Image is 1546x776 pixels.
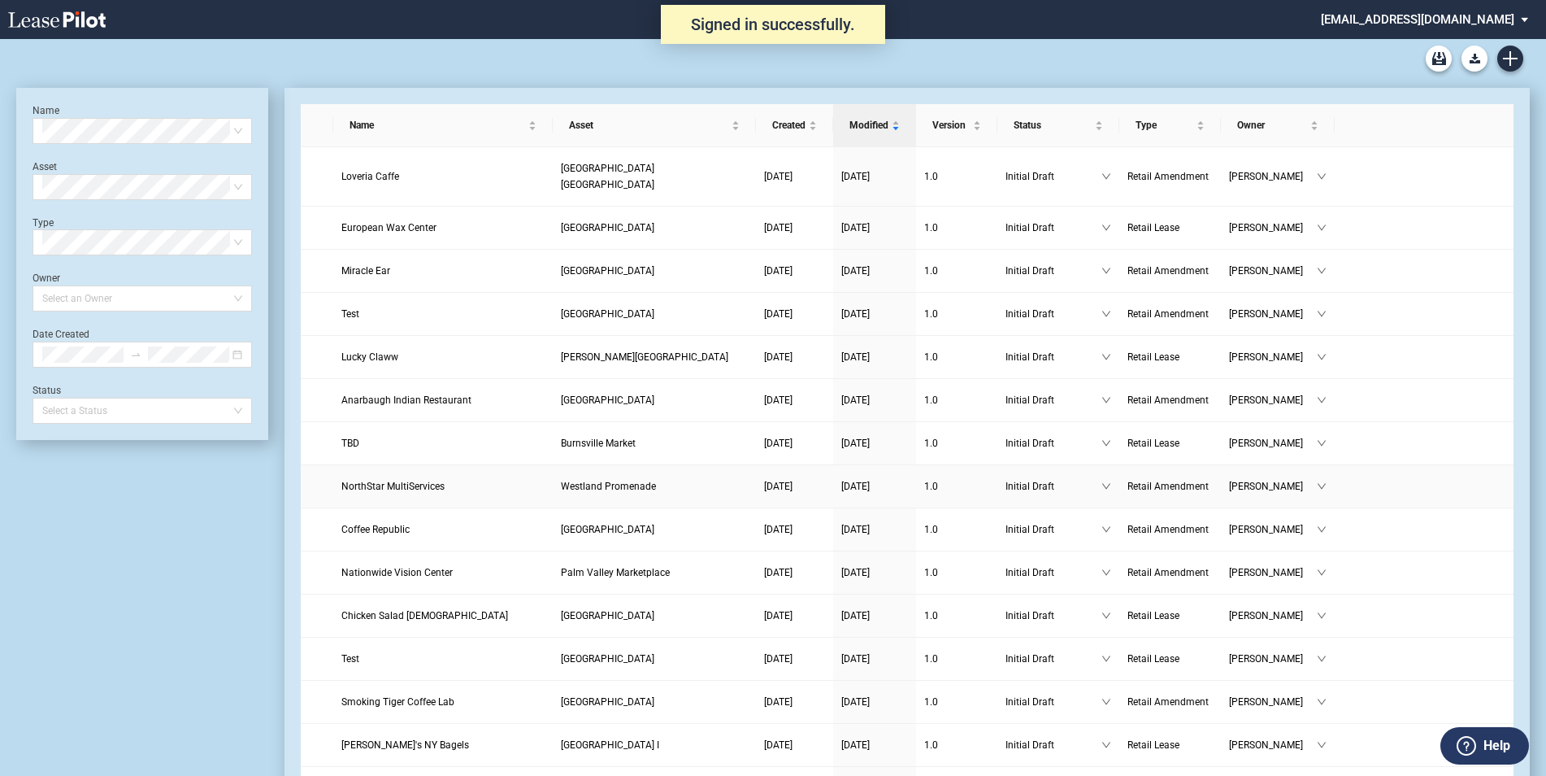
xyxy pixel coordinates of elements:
span: down [1317,352,1327,362]
span: Langston Landing [561,351,728,363]
span: [DATE] [764,739,793,751]
span: [DATE] [764,265,793,277]
span: 1 . 0 [924,265,938,277]
a: 1.0 [924,651,989,667]
a: Burnsville Market [561,435,748,451]
span: [DATE] [841,438,870,449]
a: 1.0 [924,694,989,710]
span: down [1317,568,1327,578]
span: down [1101,697,1111,707]
span: Anarbaugh Indian Restaurant [341,395,471,406]
span: [DATE] [841,567,870,578]
span: [DATE] [764,567,793,578]
span: [PERSON_NAME] [1229,565,1317,581]
span: down [1101,266,1111,276]
span: Initial Draft [1005,349,1101,365]
a: [DATE] [764,168,825,185]
a: Palm Valley Marketplace [561,565,748,581]
a: [DATE] [841,737,908,753]
span: 1 . 0 [924,351,938,363]
span: Retail Amendment [1127,308,1209,320]
span: down [1317,482,1327,491]
span: [DATE] [764,171,793,182]
a: [DATE] [764,478,825,495]
span: down [1101,172,1111,181]
a: Retail Lease [1127,349,1213,365]
span: King Farm Village Center [561,524,654,535]
a: [DATE] [841,478,908,495]
a: Archive [1426,46,1452,72]
span: down [1101,654,1111,664]
span: down [1101,740,1111,750]
a: [DATE] [841,435,908,451]
a: 1.0 [924,478,989,495]
span: North Ranch Gateway [561,395,654,406]
a: [GEOGRAPHIC_DATA] [561,263,748,279]
a: [DATE] [841,392,908,408]
span: 1 . 0 [924,395,938,406]
span: 1 . 0 [924,308,938,320]
span: [PERSON_NAME] [1229,608,1317,624]
span: down [1317,309,1327,319]
span: [DATE] [841,524,870,535]
span: Lucky Claww [341,351,398,363]
a: [DATE] [841,694,908,710]
span: Initial Draft [1005,651,1101,667]
span: Retail Lease [1127,610,1179,621]
span: down [1317,266,1327,276]
button: Help [1440,727,1529,765]
a: [DATE] [841,263,908,279]
a: [DATE] [841,608,908,624]
th: Status [997,104,1119,147]
a: [GEOGRAPHIC_DATA] [561,306,748,322]
label: Name [33,105,59,116]
span: down [1317,740,1327,750]
span: TBD [341,438,359,449]
span: [DATE] [841,265,870,277]
span: Owner [1237,117,1307,133]
a: Miracle Ear [341,263,545,279]
span: Created [772,117,806,133]
a: Loveria Caffe [341,168,545,185]
span: [PERSON_NAME] [1229,168,1317,185]
span: Retail Lease [1127,351,1179,363]
a: [DATE] [764,306,825,322]
a: 1.0 [924,349,989,365]
span: [PERSON_NAME] [1229,521,1317,538]
span: [DATE] [841,696,870,708]
span: down [1101,223,1111,233]
span: Retail Amendment [1127,524,1209,535]
span: [DATE] [841,351,870,363]
span: Test [341,308,359,320]
span: Retail Amendment [1127,171,1209,182]
th: Version [916,104,997,147]
th: Name [333,104,553,147]
a: 1.0 [924,168,989,185]
span: down [1101,309,1111,319]
span: Coffee Republic [341,524,410,535]
span: Name [350,117,525,133]
span: Pavilion Plaza West [561,696,654,708]
a: Retail Lease [1127,651,1213,667]
a: Retail Amendment [1127,478,1213,495]
a: 1.0 [924,306,989,322]
span: NorthStar MultiServices [341,481,445,492]
a: [DATE] [764,521,825,538]
span: down [1317,697,1327,707]
span: Smoking Tiger Coffee Lab [341,696,454,708]
span: [PERSON_NAME] [1229,435,1317,451]
span: Loveria Caffe [341,171,399,182]
span: [DATE] [841,395,870,406]
a: Test [341,306,545,322]
a: TBD [341,435,545,451]
th: Asset [553,104,756,147]
span: Miracle Ear [341,265,390,277]
div: Signed in successfully. [661,5,885,44]
span: Initial Draft [1005,478,1101,495]
span: 1 . 0 [924,567,938,578]
span: 1 . 0 [924,696,938,708]
span: [PERSON_NAME] [1229,392,1317,408]
span: down [1101,482,1111,491]
span: North Ranch Gateway [561,222,654,233]
a: European Wax Center [341,220,545,236]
